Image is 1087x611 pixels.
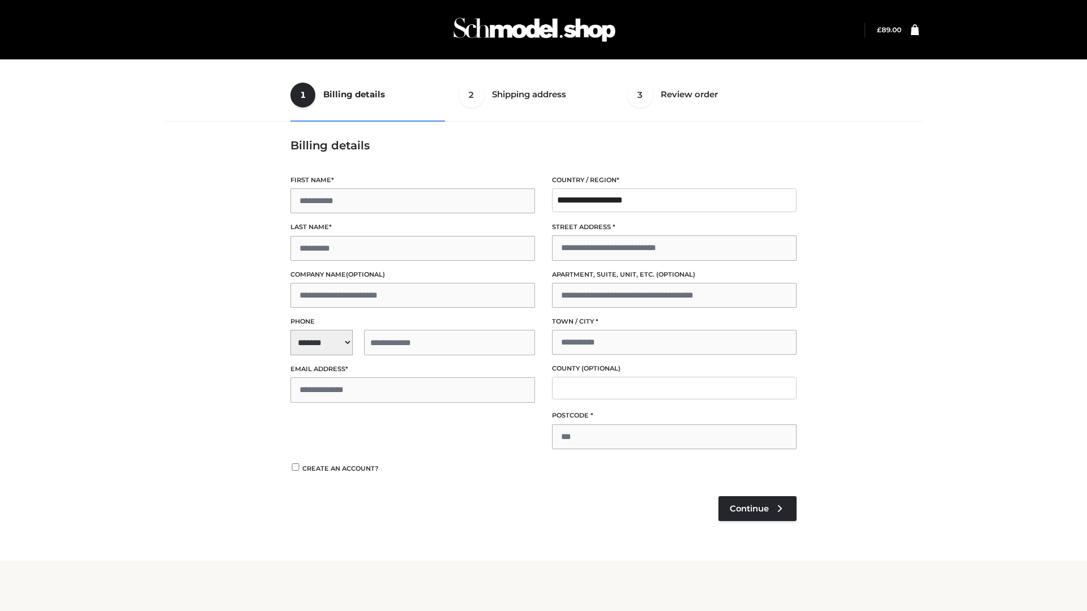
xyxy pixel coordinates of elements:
[290,364,535,375] label: Email address
[552,222,797,233] label: Street address
[552,363,797,374] label: County
[290,316,535,327] label: Phone
[290,269,535,280] label: Company name
[290,175,535,186] label: First name
[718,496,797,521] a: Continue
[877,25,901,34] a: £89.00
[877,25,881,34] span: £
[346,270,385,278] span: (optional)
[581,364,620,372] span: (optional)
[656,270,695,278] span: (optional)
[290,463,301,471] input: Create an account?
[877,25,901,34] bdi: 89.00
[302,464,379,472] span: Create an account?
[290,222,535,233] label: Last name
[730,504,769,514] span: Continue
[552,269,797,280] label: Apartment, suite, unit, etc.
[450,7,619,52] img: Schmodel Admin 964
[552,410,797,421] label: Postcode
[290,139,797,152] h3: Billing details
[552,175,797,186] label: Country / Region
[552,316,797,327] label: Town / City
